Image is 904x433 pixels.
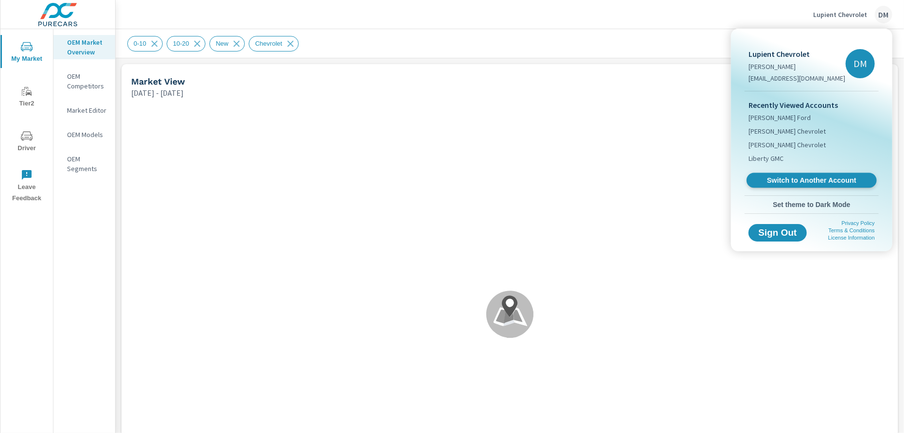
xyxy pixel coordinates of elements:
[749,154,784,163] span: Liberty GMC
[749,73,845,83] p: [EMAIL_ADDRESS][DOMAIN_NAME]
[749,99,875,111] p: Recently Viewed Accounts
[749,48,845,60] p: Lupient Chevrolet
[747,173,877,188] a: Switch to Another Account
[829,227,875,233] a: Terms & Conditions
[846,49,875,78] div: DM
[745,196,879,213] button: Set theme to Dark Mode
[749,140,826,150] span: [PERSON_NAME] Chevrolet
[749,62,845,71] p: [PERSON_NAME]
[749,126,826,136] span: [PERSON_NAME] Chevrolet
[749,113,811,122] span: [PERSON_NAME] Ford
[749,200,875,209] span: Set theme to Dark Mode
[749,224,807,242] button: Sign Out
[828,235,875,241] a: License Information
[752,176,871,185] span: Switch to Another Account
[756,228,799,237] span: Sign Out
[842,220,875,226] a: Privacy Policy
